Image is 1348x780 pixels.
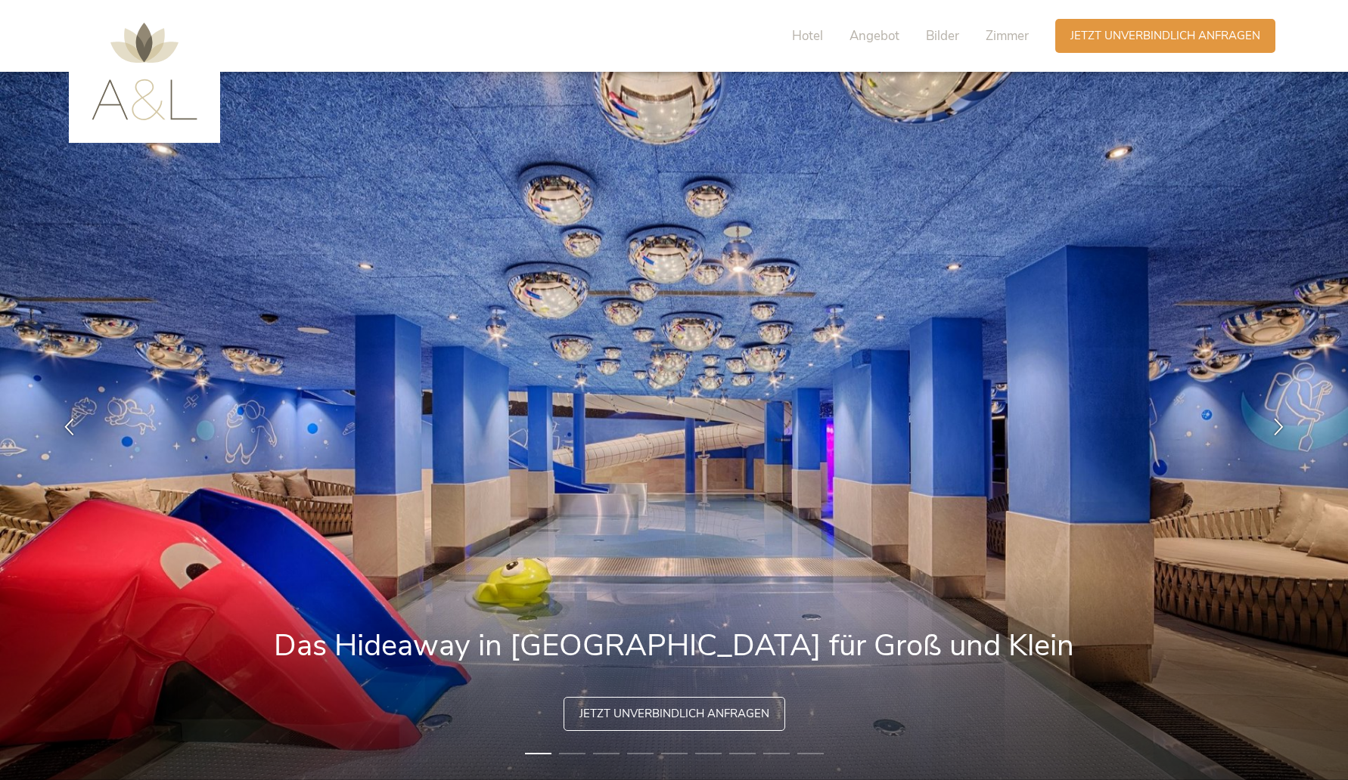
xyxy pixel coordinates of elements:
[986,27,1029,45] span: Zimmer
[926,27,959,45] span: Bilder
[1070,28,1260,44] span: Jetzt unverbindlich anfragen
[579,706,769,722] span: Jetzt unverbindlich anfragen
[792,27,823,45] span: Hotel
[92,23,197,120] img: AMONTI & LUNARIS Wellnessresort
[849,27,899,45] span: Angebot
